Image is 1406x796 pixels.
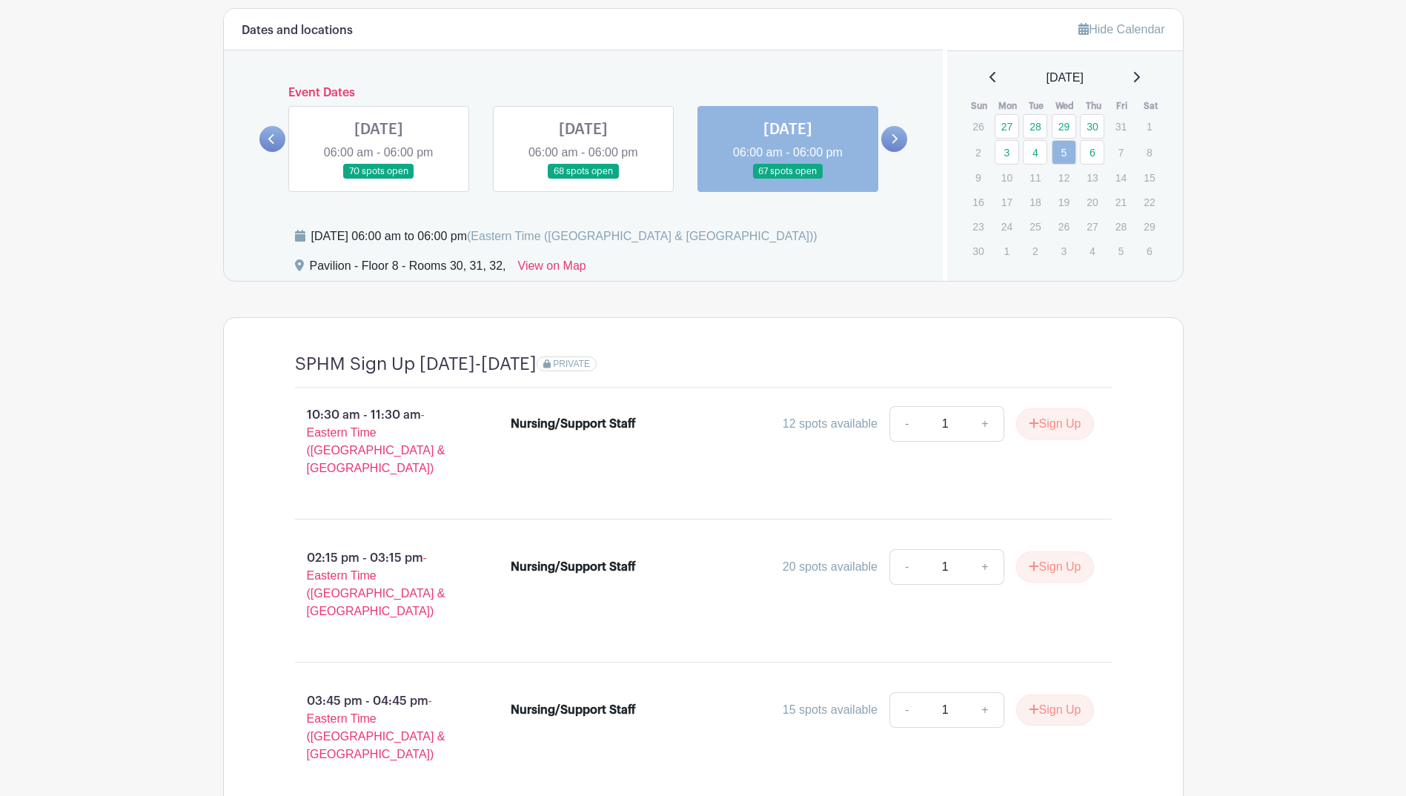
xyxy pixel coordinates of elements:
[1023,190,1047,213] p: 18
[1051,99,1080,113] th: Wed
[1137,141,1161,164] p: 8
[1137,215,1161,238] p: 29
[995,239,1019,262] p: 1
[307,551,445,617] span: - Eastern Time ([GEOGRAPHIC_DATA] & [GEOGRAPHIC_DATA])
[518,257,586,281] a: View on Map
[1080,140,1104,165] a: 6
[1080,190,1104,213] p: 20
[1109,115,1133,138] p: 31
[271,686,488,769] p: 03:45 pm - 04:45 pm
[285,86,882,100] h6: Event Dates
[1109,239,1133,262] p: 5
[1078,23,1164,36] a: Hide Calendar
[966,190,990,213] p: 16
[1023,239,1047,262] p: 2
[1137,190,1161,213] p: 22
[994,99,1023,113] th: Mon
[1016,551,1094,583] button: Sign Up
[966,549,1004,585] a: +
[511,701,636,719] div: Nursing/Support Staff
[995,114,1019,139] a: 27
[1080,166,1104,189] p: 13
[307,408,445,474] span: - Eastern Time ([GEOGRAPHIC_DATA] & [GEOGRAPHIC_DATA])
[1137,239,1161,262] p: 6
[995,140,1019,165] a: 3
[1052,239,1076,262] p: 3
[1023,114,1047,139] a: 28
[966,215,990,238] p: 23
[966,115,990,138] p: 26
[1080,215,1104,238] p: 27
[1022,99,1051,113] th: Tue
[965,99,994,113] th: Sun
[467,230,818,242] span: (Eastern Time ([GEOGRAPHIC_DATA] & [GEOGRAPHIC_DATA]))
[295,354,537,375] h4: SPHM Sign Up [DATE]-[DATE]
[1052,166,1076,189] p: 12
[1023,215,1047,238] p: 25
[966,692,1004,728] a: +
[1137,166,1161,189] p: 15
[1079,99,1108,113] th: Thu
[1052,114,1076,139] a: 29
[1109,166,1133,189] p: 14
[1109,141,1133,164] p: 7
[783,415,878,433] div: 12 spots available
[1016,408,1094,440] button: Sign Up
[966,239,990,262] p: 30
[511,558,636,576] div: Nursing/Support Staff
[966,406,1004,442] a: +
[553,359,590,369] span: PRIVATE
[889,549,923,585] a: -
[1109,215,1133,238] p: 28
[1109,190,1133,213] p: 21
[307,694,445,760] span: - Eastern Time ([GEOGRAPHIC_DATA] & [GEOGRAPHIC_DATA])
[995,166,1019,189] p: 10
[1016,694,1094,726] button: Sign Up
[1108,99,1137,113] th: Fri
[310,257,506,281] div: Pavilion - Floor 8 - Rooms 30, 31, 32,
[1047,69,1084,87] span: [DATE]
[966,141,990,164] p: 2
[1023,166,1047,189] p: 11
[1052,190,1076,213] p: 19
[783,558,878,576] div: 20 spots available
[966,166,990,189] p: 9
[1052,215,1076,238] p: 26
[271,543,488,626] p: 02:15 pm - 03:15 pm
[889,406,923,442] a: -
[1080,114,1104,139] a: 30
[511,415,636,433] div: Nursing/Support Staff
[889,692,923,728] a: -
[1023,140,1047,165] a: 4
[271,400,488,483] p: 10:30 am - 11:30 am
[995,215,1019,238] p: 24
[311,228,818,245] div: [DATE] 06:00 am to 06:00 pm
[1137,115,1161,138] p: 1
[242,24,353,38] h6: Dates and locations
[1136,99,1165,113] th: Sat
[1052,140,1076,165] a: 5
[995,190,1019,213] p: 17
[783,701,878,719] div: 15 spots available
[1080,239,1104,262] p: 4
